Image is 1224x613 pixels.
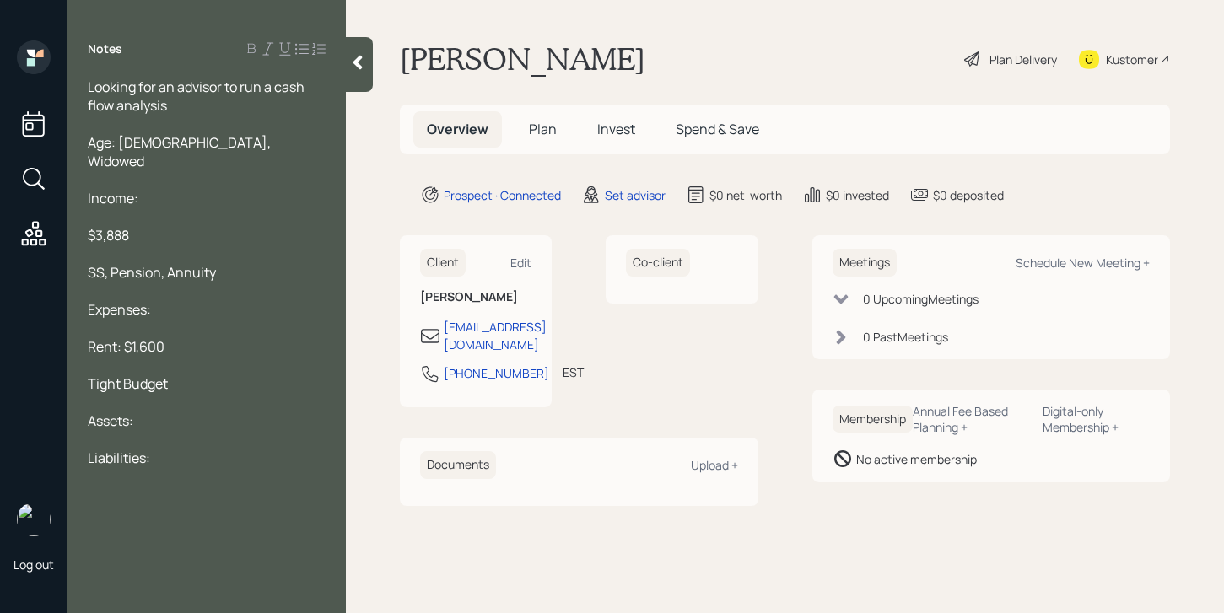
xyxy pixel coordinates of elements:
[444,364,549,382] div: [PHONE_NUMBER]
[863,328,948,346] div: 0 Past Meeting s
[88,411,133,430] span: Assets:
[88,300,151,319] span: Expenses:
[88,189,138,207] span: Income:
[420,290,531,304] h6: [PERSON_NAME]
[420,451,496,479] h6: Documents
[626,249,690,277] h6: Co-client
[444,318,547,353] div: [EMAIL_ADDRESS][DOMAIN_NAME]
[88,40,122,57] label: Notes
[1106,51,1158,68] div: Kustomer
[856,450,977,468] div: No active membership
[691,457,738,473] div: Upload +
[17,503,51,536] img: retirable_logo.png
[88,337,164,356] span: Rent: $1,600
[563,363,584,381] div: EST
[88,449,150,467] span: Liabilities:
[863,290,979,308] div: 0 Upcoming Meeting s
[88,374,168,393] span: Tight Budget
[529,120,557,138] span: Plan
[597,120,635,138] span: Invest
[427,120,488,138] span: Overview
[605,186,666,204] div: Set advisor
[913,403,1030,435] div: Annual Fee Based Planning +
[510,255,531,271] div: Edit
[709,186,782,204] div: $0 net-worth
[833,249,897,277] h6: Meetings
[88,133,273,170] span: Age: [DEMOGRAPHIC_DATA], Widowed
[444,186,561,204] div: Prospect · Connected
[826,186,889,204] div: $0 invested
[989,51,1057,68] div: Plan Delivery
[88,263,216,282] span: SS, Pension, Annuity
[933,186,1004,204] div: $0 deposited
[88,226,129,245] span: $3,888
[400,40,645,78] h1: [PERSON_NAME]
[1043,403,1150,435] div: Digital-only Membership +
[676,120,759,138] span: Spend & Save
[420,249,466,277] h6: Client
[833,406,913,433] h6: Membership
[13,557,54,573] div: Log out
[1016,255,1150,271] div: Schedule New Meeting +
[88,78,307,115] span: Looking for an advisor to run a cash flow analysis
